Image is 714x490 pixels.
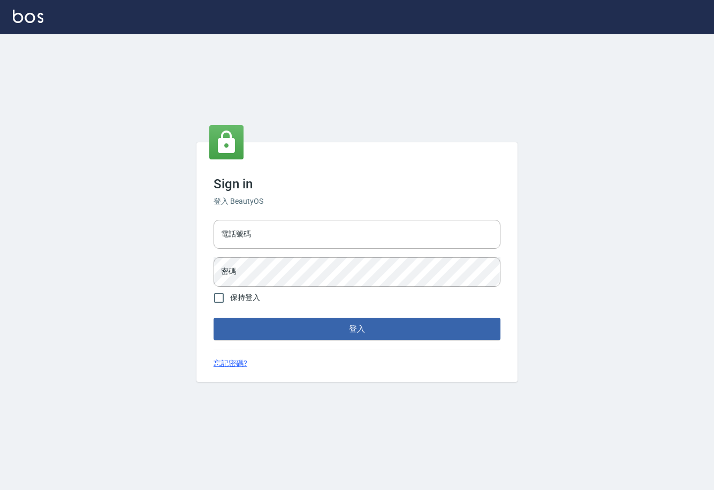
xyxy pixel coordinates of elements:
h3: Sign in [214,177,500,192]
h6: 登入 BeautyOS [214,196,500,207]
span: 保持登入 [230,292,260,303]
a: 忘記密碼? [214,358,247,369]
button: 登入 [214,318,500,340]
img: Logo [13,10,43,23]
